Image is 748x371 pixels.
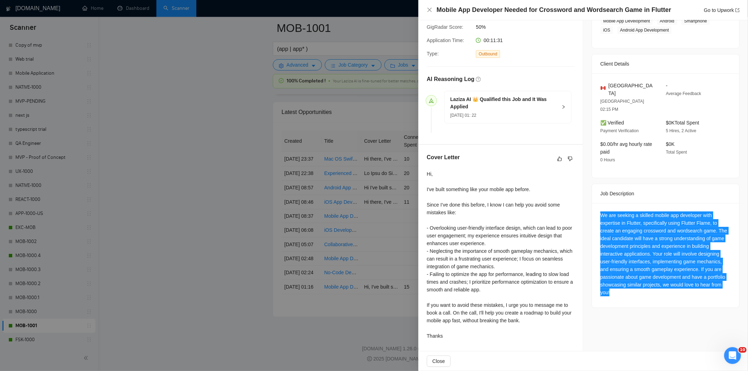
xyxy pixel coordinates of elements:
[735,8,740,12] span: export
[555,155,564,163] button: like
[427,356,451,367] button: Close
[600,54,731,73] div: Client Details
[427,170,574,340] div: Hi, I've built something like your mobile app before. Since I’ve done this before, I know I can h...
[600,157,615,162] span: 0 Hours
[450,113,476,118] span: [DATE] 01: 22
[568,156,573,162] span: dislike
[666,120,699,126] span: $0K Total Spent
[432,357,445,365] span: Close
[600,120,624,126] span: ✅ Verified
[600,128,639,133] span: Payment Verification
[476,50,500,58] span: Outbound
[724,347,741,364] iframe: Intercom live chat
[666,91,701,96] span: Average Feedback
[704,7,740,13] a: Go to Upworkexport
[617,26,672,34] span: Android App Development
[427,24,463,30] span: GigRadar Score:
[666,141,675,147] span: $0K
[427,38,464,43] span: Application Time:
[666,150,687,155] span: Total Spent
[600,211,731,296] div: We are seeking a skilled mobile app developer with expertise in Flutter, specifically using Flutt...
[476,77,481,82] span: question-circle
[427,7,432,13] span: close
[657,17,677,25] span: Android
[561,105,566,109] span: right
[476,23,581,31] span: 50%
[437,6,671,14] h4: Mobile App Developer Needed for Crossword and Wordsearch Game in Flutter
[600,184,731,203] div: Job Description
[450,96,557,110] h5: Laziza AI 👑 Qualified this Job and It Was Applied
[427,7,432,13] button: Close
[600,17,653,25] span: Mobile App Development
[600,26,613,34] span: iOS
[608,82,655,97] span: [GEOGRAPHIC_DATA]
[566,155,574,163] button: dislike
[601,86,606,90] img: 🇨🇦
[666,83,668,88] span: -
[666,128,696,133] span: 5 Hires, 2 Active
[484,38,503,43] span: 00:11:31
[427,153,460,162] h5: Cover Letter
[427,51,439,56] span: Type:
[557,156,562,162] span: like
[476,38,481,43] span: clock-circle
[600,141,652,155] span: $0.00/hr avg hourly rate paid
[681,17,710,25] span: Smartphone
[739,347,747,353] span: 10
[427,75,474,83] h5: AI Reasoning Log
[429,98,434,103] span: send
[600,99,644,112] span: [GEOGRAPHIC_DATA] 02:15 PM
